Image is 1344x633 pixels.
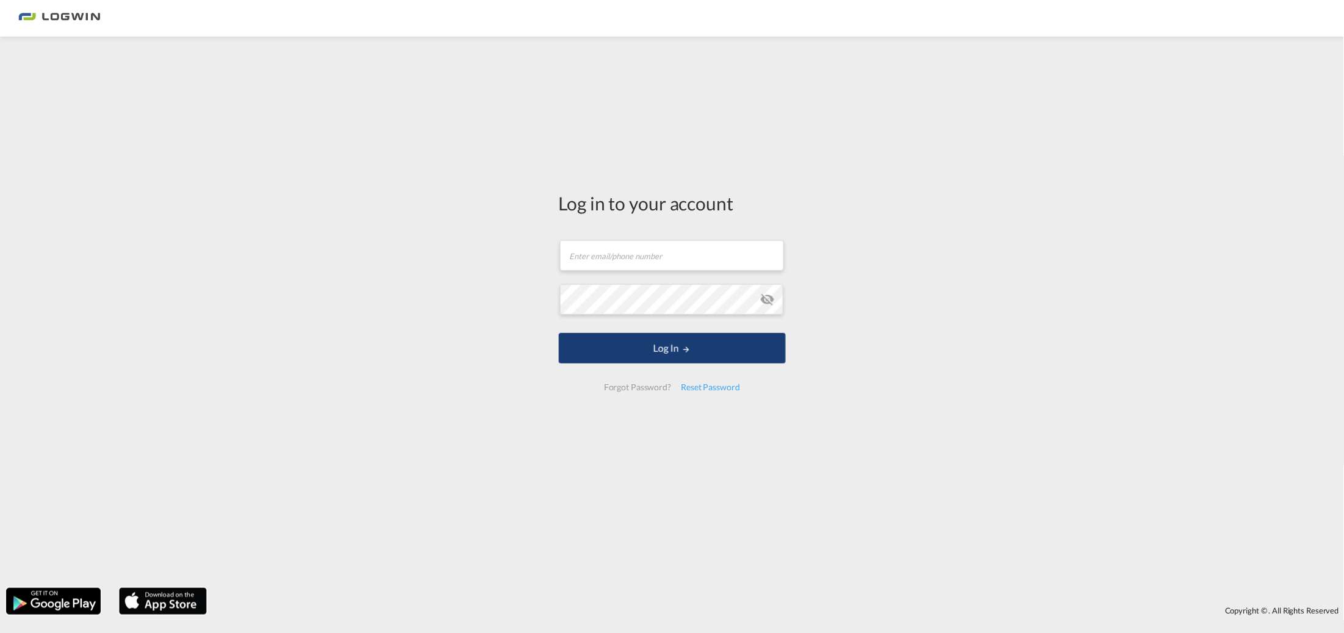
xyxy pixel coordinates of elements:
[559,190,786,216] div: Log in to your account
[5,587,102,616] img: google.png
[118,587,208,616] img: apple.png
[599,376,676,398] div: Forgot Password?
[676,376,745,398] div: Reset Password
[18,5,101,32] img: bc73a0e0d8c111efacd525e4c8ad7d32.png
[560,240,784,271] input: Enter email/phone number
[559,333,786,363] button: LOGIN
[760,292,775,307] md-icon: icon-eye-off
[213,600,1344,621] div: Copyright © . All Rights Reserved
